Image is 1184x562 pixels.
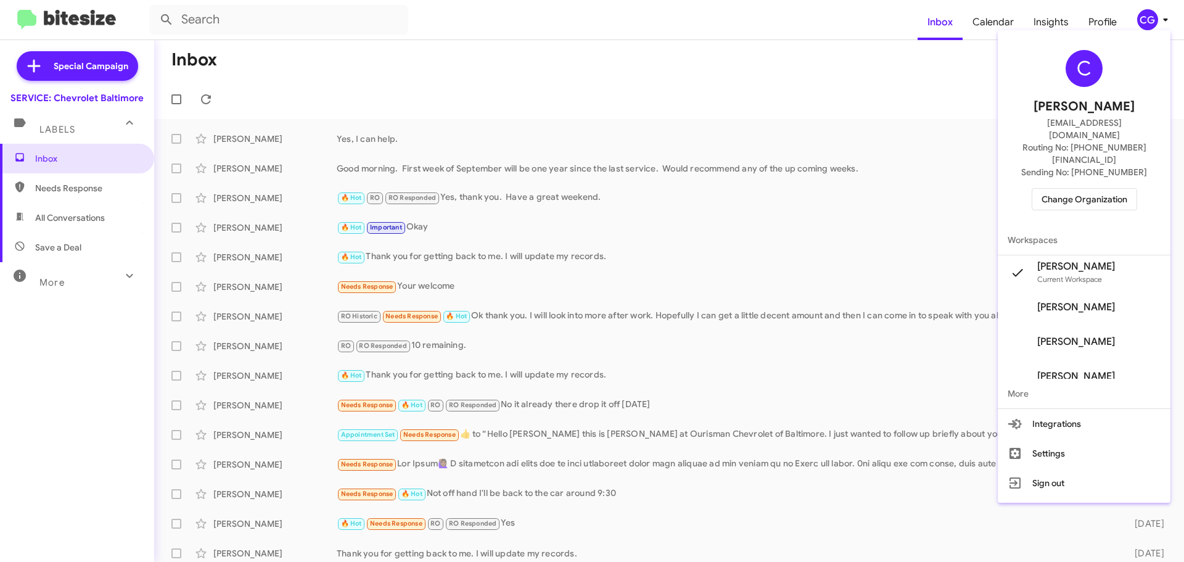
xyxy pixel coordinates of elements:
[1013,141,1156,166] span: Routing No: [PHONE_NUMBER][FINANCIAL_ID]
[1021,166,1147,178] span: Sending No: [PHONE_NUMBER]
[1037,275,1102,284] span: Current Workspace
[1037,301,1115,313] span: [PERSON_NAME]
[1013,117,1156,141] span: [EMAIL_ADDRESS][DOMAIN_NAME]
[998,379,1170,408] span: More
[1066,50,1103,87] div: C
[1032,188,1137,210] button: Change Organization
[998,468,1170,498] button: Sign out
[1037,370,1115,382] span: [PERSON_NAME]
[1037,260,1115,273] span: [PERSON_NAME]
[1034,97,1135,117] span: [PERSON_NAME]
[998,409,1170,439] button: Integrations
[998,225,1170,255] span: Workspaces
[1042,189,1127,210] span: Change Organization
[1037,336,1115,348] span: [PERSON_NAME]
[998,439,1170,468] button: Settings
